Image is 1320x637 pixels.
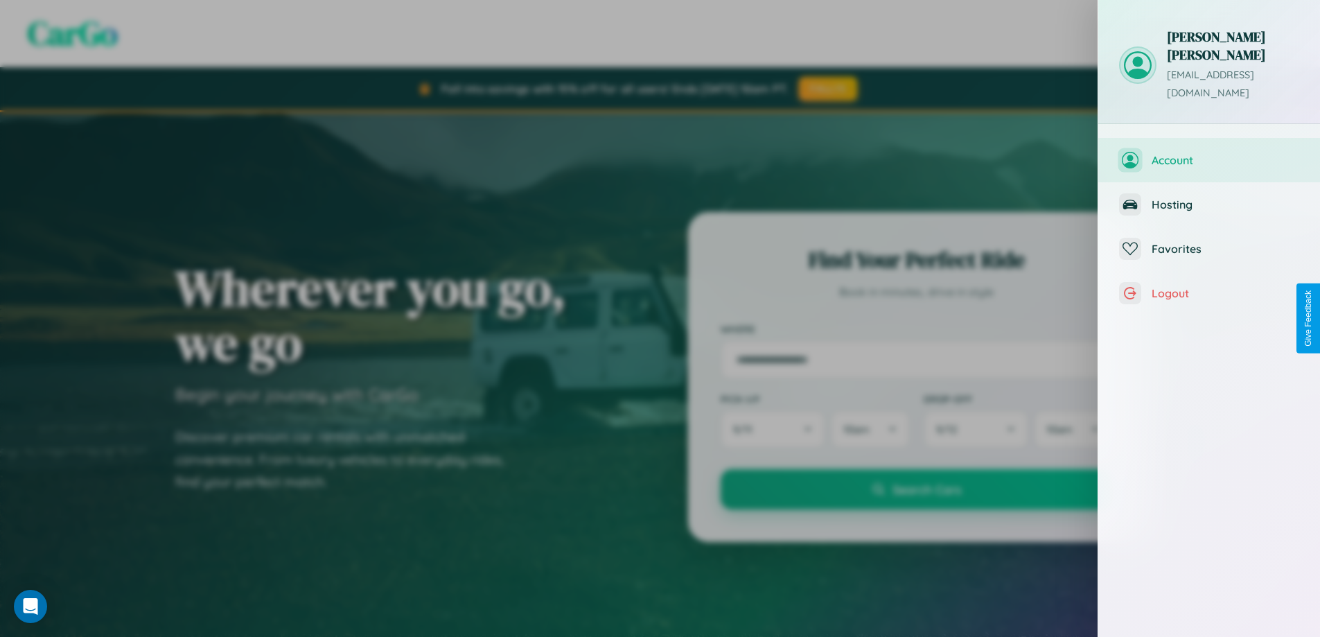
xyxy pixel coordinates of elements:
span: Logout [1152,286,1299,300]
button: Account [1098,138,1320,182]
span: Hosting [1152,198,1299,211]
h3: [PERSON_NAME] [PERSON_NAME] [1167,28,1299,64]
span: Account [1152,153,1299,167]
button: Favorites [1098,227,1320,271]
div: Give Feedback [1303,290,1313,347]
button: Logout [1098,271,1320,315]
p: [EMAIL_ADDRESS][DOMAIN_NAME] [1167,67,1299,103]
span: Favorites [1152,242,1299,256]
div: Open Intercom Messenger [14,590,47,623]
button: Hosting [1098,182,1320,227]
